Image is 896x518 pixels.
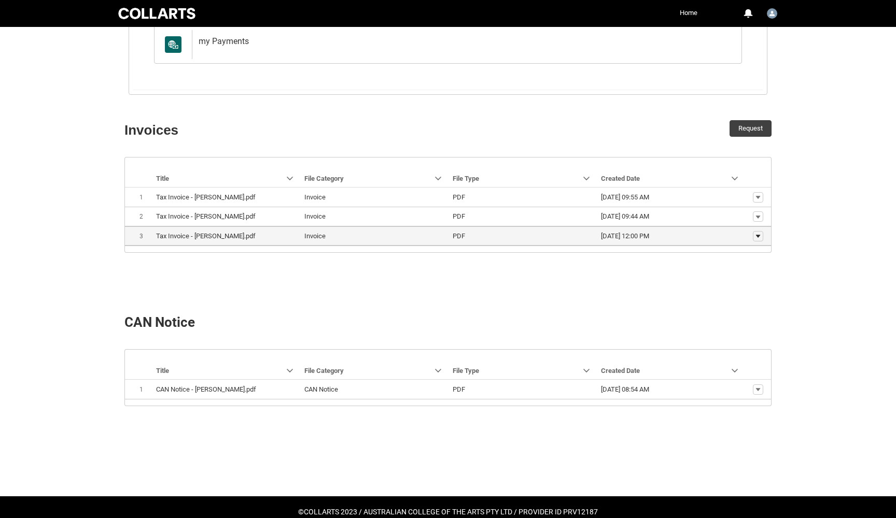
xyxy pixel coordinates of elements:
h2: my Payments [199,36,731,47]
button: User Profile Student.twolfjo.20242120 [764,4,780,21]
lightning-base-formatted-text: Invoice [304,232,326,240]
lightning-base-formatted-text: Invoice [304,212,326,220]
a: my Payments [154,25,742,64]
lightning-base-formatted-text: Tax Invoice - [PERSON_NAME].pdf [156,193,256,201]
button: Request [730,120,772,137]
lightning-formatted-date-time: [DATE] 09:44 AM [601,212,649,220]
span: My Payments [161,36,186,53]
lightning-base-formatted-text: Tax Invoice - [PERSON_NAME].pdf [156,232,256,240]
lightning-base-formatted-text: CAN Notice [304,385,338,393]
lightning-base-formatted-text: PDF [453,232,465,240]
lightning-base-formatted-text: PDF [453,193,465,201]
lightning-base-formatted-text: PDF [453,385,465,393]
lightning-formatted-date-time: [DATE] 09:55 AM [601,193,649,201]
a: Home [677,5,700,21]
lightning-base-formatted-text: CAN Notice - [PERSON_NAME].pdf [156,385,256,393]
strong: Invoices [124,122,178,138]
lightning-base-formatted-text: Tax Invoice - [PERSON_NAME].pdf [156,212,256,220]
b: CAN Notice [124,314,195,330]
lightning-base-formatted-text: Invoice [304,193,326,201]
img: Student.twolfjo.20242120 [767,8,777,19]
lightning-base-formatted-text: PDF [453,212,465,220]
lightning-formatted-date-time: [DATE] 08:54 AM [601,385,649,393]
lightning-formatted-date-time: [DATE] 12:00 PM [601,232,649,240]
